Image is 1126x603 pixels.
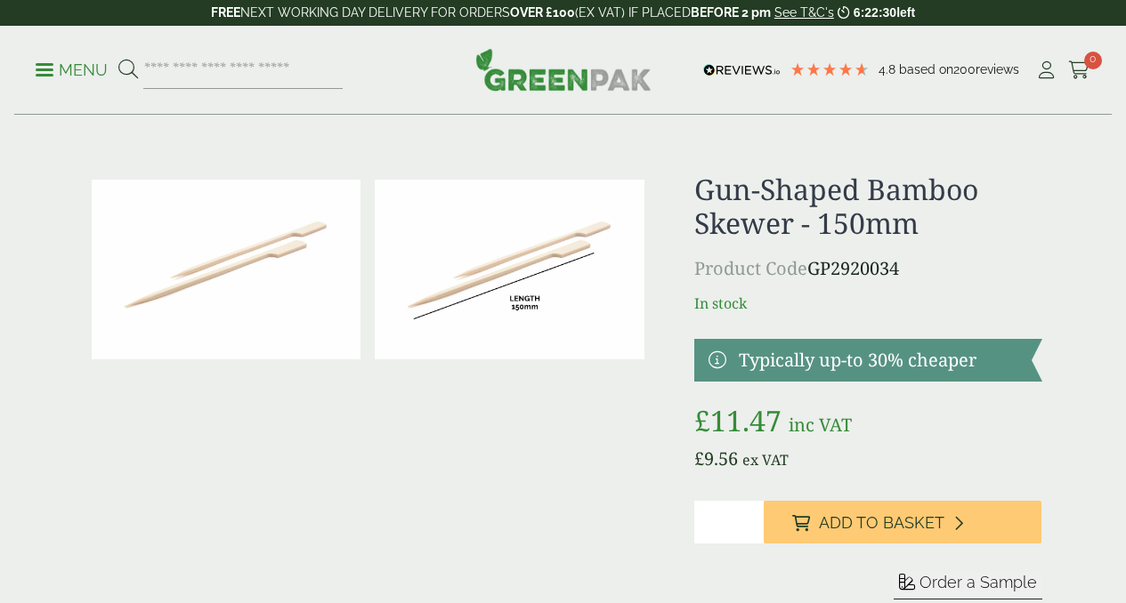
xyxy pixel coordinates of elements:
[694,256,807,280] span: Product Code
[92,180,361,359] img: 2920034 Gun Shaped Bamboo Skewer 150mm
[694,401,782,439] bdi: 11.47
[899,62,953,76] span: Based on
[510,5,575,20] strong: OVER £100
[694,255,1042,282] p: GP2920034
[789,413,852,437] span: inc VAT
[976,62,1019,76] span: reviews
[691,5,771,20] strong: BEFORE 2 pm
[1035,61,1057,79] i: My Account
[694,293,1042,314] p: In stock
[36,60,108,81] p: Menu
[375,180,644,359] img: 2920034 Gun Shaped Bamboo Skewer 150mm Scaled DIMS
[694,446,704,470] span: £
[1068,57,1090,84] a: 0
[1068,61,1090,79] i: Cart
[694,446,738,470] bdi: 9.56
[790,61,870,77] div: 4.79 Stars
[953,62,976,76] span: 200
[703,64,781,76] img: REVIEWS.io
[36,60,108,77] a: Menu
[894,572,1042,599] button: Order a Sample
[1084,52,1102,69] span: 0
[774,5,834,20] a: See T&C's
[819,513,944,533] span: Add to Basket
[694,401,710,439] span: £
[742,450,789,470] span: ex VAT
[919,573,1037,591] span: Order a Sample
[211,5,240,20] strong: FREE
[694,173,1042,241] h1: Gun-Shaped Bamboo Skewer - 150mm
[854,5,896,20] span: 6:22:30
[879,62,899,76] span: 4.8
[764,501,1042,543] button: Add to Basket
[475,48,652,91] img: GreenPak Supplies
[896,5,915,20] span: left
